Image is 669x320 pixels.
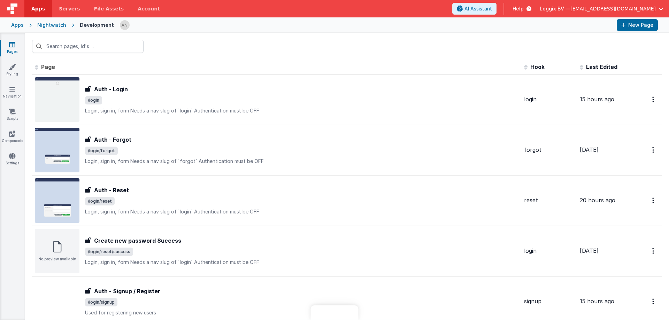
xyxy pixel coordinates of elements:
h3: Auth - Forgot [94,135,131,144]
span: [DATE] [580,146,599,153]
span: Apps [31,5,45,12]
span: [DATE] [580,247,599,254]
iframe: Marker.io feedback button [311,305,359,320]
span: AI Assistant [464,5,492,12]
button: Options [648,92,659,107]
h3: Auth - Login [94,85,128,93]
span: 15 hours ago [580,298,614,305]
div: Development [80,22,114,29]
img: f1d78738b441ccf0e1fcb79415a71bae [120,20,130,30]
span: Page [41,63,55,70]
button: Options [648,244,659,258]
p: Login, sign in, form Needs a nav slug of `login` Authentication must be OFF [85,208,518,215]
span: Hook [530,63,545,70]
button: Options [648,193,659,208]
p: Login, sign in, form Needs a nav slug of `login` Authentication must be OFF [85,259,518,266]
div: Apps [11,22,24,29]
span: Help [513,5,524,12]
span: 15 hours ago [580,96,614,103]
span: /login/signup [85,298,117,306]
span: /login [85,96,102,104]
span: 20 hours ago [580,197,615,204]
p: Login, sign in, form Needs a nav slug of `login` Authentication must be OFF [85,107,518,114]
div: reset [524,196,574,204]
h3: Auth - Signup / Register [94,287,160,295]
div: Nightwatch [37,22,66,29]
span: /login/reset/success [85,248,133,256]
div: signup [524,297,574,305]
span: /login/forgot [85,147,118,155]
button: Loggix BV — [EMAIL_ADDRESS][DOMAIN_NAME] [540,5,663,12]
span: File Assets [94,5,124,12]
div: forgot [524,146,574,154]
span: Servers [59,5,80,12]
input: Search pages, id's ... [32,40,144,53]
div: login [524,95,574,103]
span: Loggix BV — [540,5,570,12]
button: New Page [617,19,658,31]
p: Used for registering new users [85,309,518,316]
div: login [524,247,574,255]
button: Options [648,294,659,309]
h3: Create new password Success [94,236,181,245]
span: /login/reset [85,197,115,205]
span: Last Edited [586,63,617,70]
button: AI Assistant [452,3,497,15]
span: [EMAIL_ADDRESS][DOMAIN_NAME] [570,5,656,12]
button: Options [648,143,659,157]
p: Login, sign in, form Needs a nav slug of `forgot` Authentication must be OFF [85,158,518,165]
h3: Auth - Reset [94,186,129,194]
